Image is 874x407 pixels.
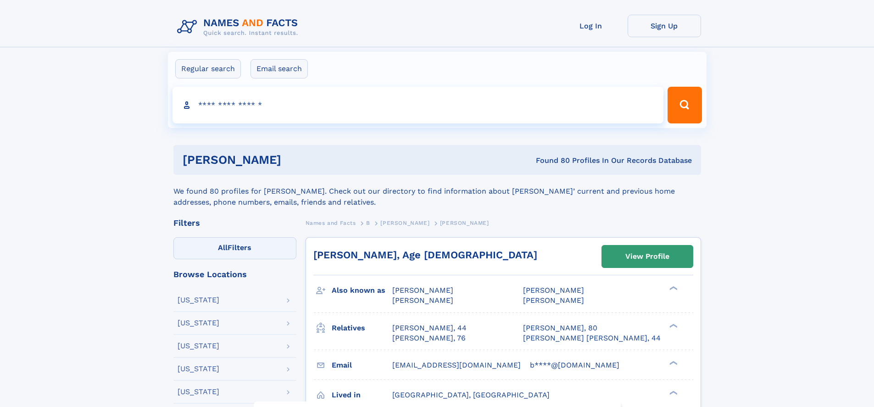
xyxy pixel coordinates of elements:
[332,320,392,336] h3: Relatives
[173,87,664,123] input: search input
[392,333,466,343] a: [PERSON_NAME], 76
[178,296,219,304] div: [US_STATE]
[332,387,392,403] h3: Lived in
[173,237,296,259] label: Filters
[523,333,661,343] a: [PERSON_NAME] [PERSON_NAME], 44
[380,220,429,226] span: [PERSON_NAME]
[178,342,219,350] div: [US_STATE]
[251,59,308,78] label: Email search
[440,220,489,226] span: [PERSON_NAME]
[668,87,701,123] button: Search Button
[380,217,429,229] a: [PERSON_NAME]
[306,217,356,229] a: Names and Facts
[178,319,219,327] div: [US_STATE]
[392,361,521,369] span: [EMAIL_ADDRESS][DOMAIN_NAME]
[408,156,692,166] div: Found 80 Profiles In Our Records Database
[313,249,537,261] a: [PERSON_NAME], Age [DEMOGRAPHIC_DATA]
[554,15,628,37] a: Log In
[218,243,228,252] span: All
[173,15,306,39] img: Logo Names and Facts
[173,175,701,208] div: We found 80 profiles for [PERSON_NAME]. Check out our directory to find information about [PERSON...
[175,59,241,78] label: Regular search
[523,286,584,295] span: [PERSON_NAME]
[625,246,669,267] div: View Profile
[667,390,678,396] div: ❯
[667,323,678,329] div: ❯
[173,219,296,227] div: Filters
[366,217,370,229] a: B
[523,296,584,305] span: [PERSON_NAME]
[667,285,678,291] div: ❯
[332,357,392,373] h3: Email
[173,270,296,279] div: Browse Locations
[332,283,392,298] h3: Also known as
[523,323,597,333] a: [PERSON_NAME], 80
[628,15,701,37] a: Sign Up
[667,360,678,366] div: ❯
[178,365,219,373] div: [US_STATE]
[392,323,467,333] a: [PERSON_NAME], 44
[366,220,370,226] span: B
[602,245,693,268] a: View Profile
[392,390,550,399] span: [GEOGRAPHIC_DATA], [GEOGRAPHIC_DATA]
[392,296,453,305] span: [PERSON_NAME]
[178,388,219,396] div: [US_STATE]
[392,286,453,295] span: [PERSON_NAME]
[183,154,409,166] h1: [PERSON_NAME]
